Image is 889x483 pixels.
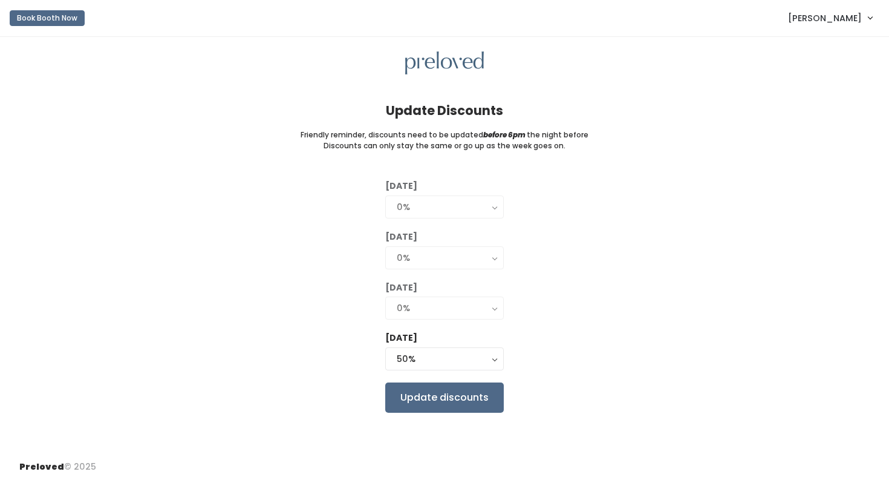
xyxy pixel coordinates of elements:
small: Friendly reminder, discounts need to be updated the night before [301,130,588,140]
div: © 2025 [19,451,96,473]
h4: Update Discounts [386,103,503,117]
label: [DATE] [385,180,417,192]
button: 0% [385,246,504,269]
div: 50% [397,352,492,366]
label: [DATE] [385,332,417,344]
small: Discounts can only stay the same or go up as the week goes on. [324,140,565,151]
div: 0% [397,301,492,315]
button: 50% [385,347,504,370]
button: 0% [385,195,504,218]
button: Book Booth Now [10,10,85,26]
button: 0% [385,297,504,320]
a: [PERSON_NAME] [776,5,884,31]
input: Update discounts [385,383,504,413]
div: 0% [397,200,492,214]
label: [DATE] [385,231,417,243]
span: [PERSON_NAME] [788,11,862,25]
span: Preloved [19,461,64,473]
i: before 6pm [483,130,526,140]
img: preloved logo [405,51,484,75]
a: Book Booth Now [10,5,85,31]
div: 0% [397,251,492,264]
label: [DATE] [385,281,417,294]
